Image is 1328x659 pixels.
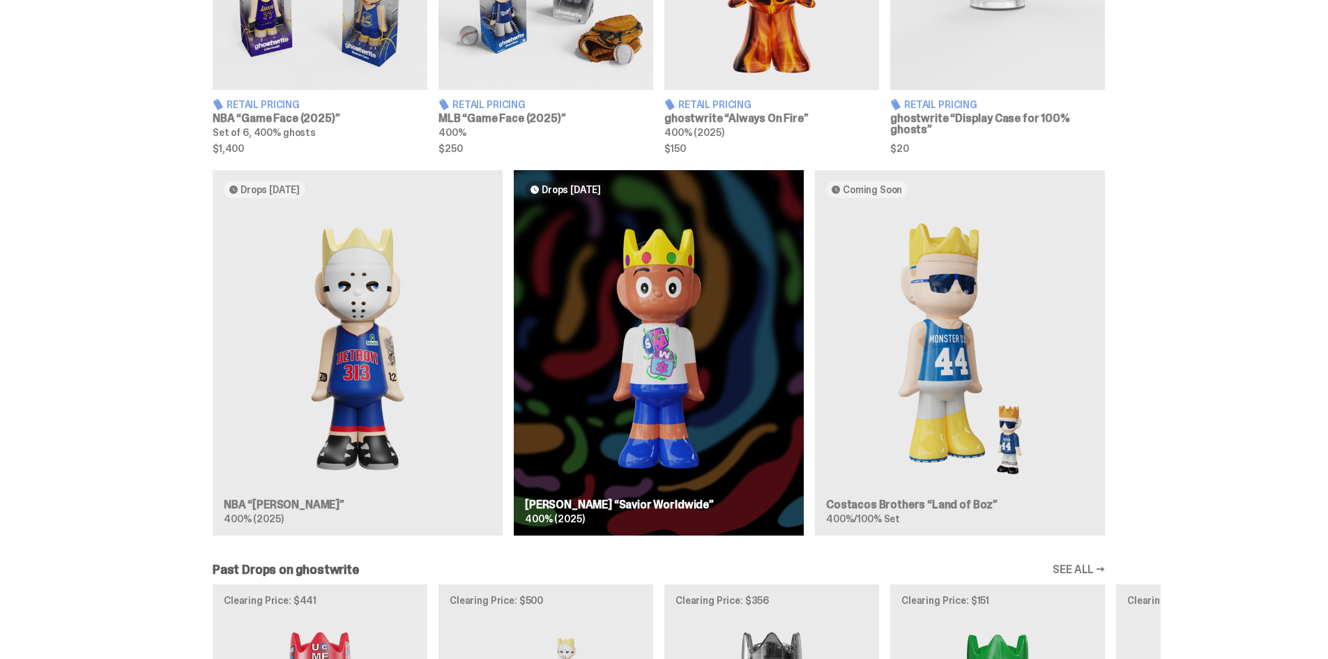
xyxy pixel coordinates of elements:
[1053,564,1105,575] a: SEE ALL →
[241,184,300,195] span: Drops [DATE]
[826,499,1094,510] h3: Costacos Brothers “Land of Boz”
[542,184,601,195] span: Drops [DATE]
[525,499,793,510] h3: [PERSON_NAME] “Savior Worldwide”
[224,513,283,525] span: 400% (2025)
[525,513,584,525] span: 400% (2025)
[213,126,316,139] span: Set of 6, 400% ghosts
[227,100,300,109] span: Retail Pricing
[213,113,427,124] h3: NBA “Game Face (2025)”
[1127,596,1320,605] p: Clearing Price: $425
[438,126,466,139] span: 400%
[438,113,653,124] h3: MLB “Game Face (2025)”
[843,184,902,195] span: Coming Soon
[450,596,642,605] p: Clearing Price: $500
[664,113,879,124] h3: ghostwrite “Always On Fire”
[664,144,879,153] span: $150
[678,100,751,109] span: Retail Pricing
[452,100,526,109] span: Retail Pricing
[525,209,793,488] img: Savior Worldwide
[438,144,653,153] span: $250
[890,113,1105,135] h3: ghostwrite “Display Case for 100% ghosts”
[904,100,977,109] span: Retail Pricing
[676,596,868,605] p: Clearing Price: $356
[224,209,491,488] img: Eminem
[224,499,491,510] h3: NBA “[PERSON_NAME]”
[213,563,359,576] h2: Past Drops on ghostwrite
[901,596,1094,605] p: Clearing Price: $151
[826,513,900,525] span: 400%/100% Set
[890,144,1105,153] span: $20
[826,209,1094,488] img: Land of Boz
[224,596,416,605] p: Clearing Price: $441
[213,144,427,153] span: $1,400
[664,126,724,139] span: 400% (2025)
